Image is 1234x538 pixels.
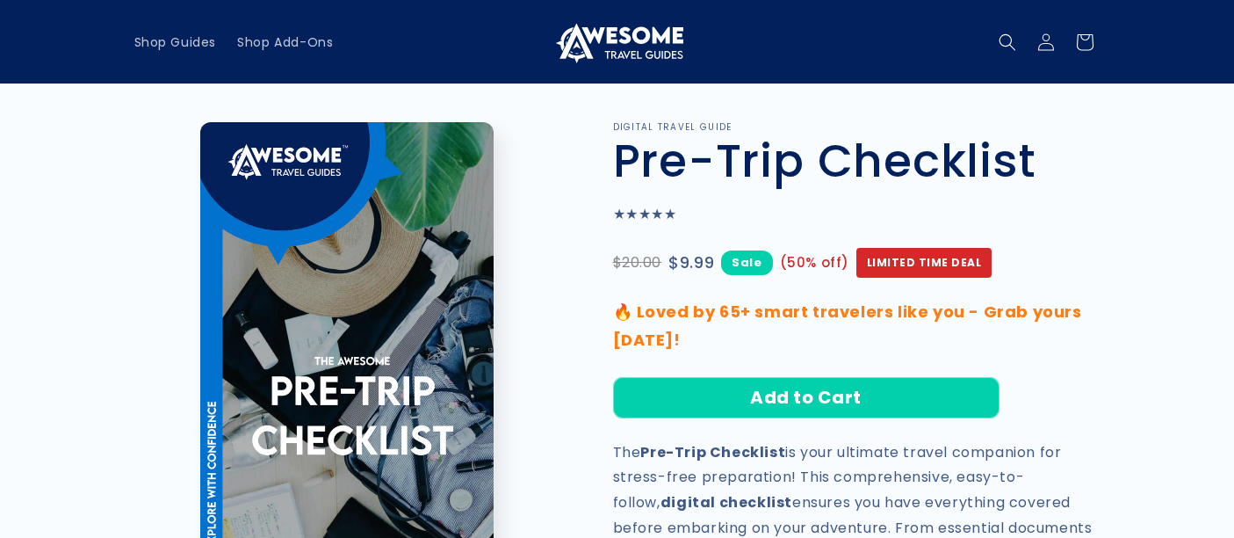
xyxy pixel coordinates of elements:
[640,442,785,462] strong: Pre-Trip Checklist
[613,122,1100,133] p: DIGITAL TRAVEL GUIDE
[227,24,343,61] a: Shop Add-Ons
[613,251,662,276] span: $20.00
[660,492,792,513] strong: digital checklist
[613,133,1100,189] h1: Pre-Trip Checklist
[134,34,217,50] span: Shop Guides
[780,251,849,274] span: (50% off)
[124,24,227,61] a: Shop Guides
[552,21,683,63] img: Awesome Travel Guides
[668,249,714,277] span: $9.99
[545,14,689,69] a: Awesome Travel Guides
[613,298,1100,355] p: 🔥 Loved by 65+ smart travelers like you - Grab yours [DATE]!
[988,23,1027,62] summary: Search
[613,202,1100,228] p: ★★★★★
[613,377,999,418] button: Add to Cart
[721,251,772,274] span: Sale
[237,34,333,50] span: Shop Add-Ons
[856,248,992,278] span: Limited Time Deal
